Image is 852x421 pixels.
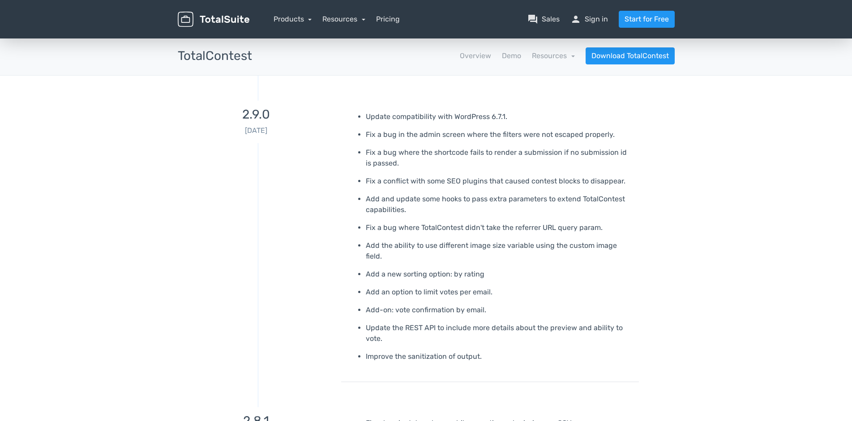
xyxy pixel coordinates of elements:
[366,111,632,122] p: Update compatibility with WordPress 6.7.1.
[178,12,249,27] img: TotalSuite for WordPress
[366,194,632,215] p: Add and update some hooks to pass extra parameters to extend TotalContest capabilities.
[366,305,632,315] p: Add-on: vote confirmation by email.
[366,323,632,344] p: Update the REST API to include more details about the preview and ability to vote.
[178,108,334,122] h3: 2.9.0
[527,14,560,25] a: question_answerSales
[366,269,632,280] p: Add a new sorting option: by rating
[570,14,581,25] span: person
[376,14,400,25] a: Pricing
[532,51,575,60] a: Resources
[178,125,334,136] p: [DATE]
[178,49,252,63] h3: TotalContest
[366,147,632,169] p: Fix a bug where the shortcode fails to render a submission if no submission id is passed.
[619,11,675,28] a: Start for Free
[366,222,632,233] p: Fix a bug where TotalContest didn't take the referrer URL query param.
[586,47,675,64] a: Download TotalContest
[366,287,632,298] p: Add an option to limit votes per email.
[527,14,538,25] span: question_answer
[366,176,632,187] p: Fix a conflict with some SEO plugins that caused contest blocks to disappear.
[322,15,365,23] a: Resources
[274,15,312,23] a: Products
[366,351,632,362] p: Improve the sanitization of output.
[460,51,491,61] a: Overview
[570,14,608,25] a: personSign in
[366,129,632,140] p: Fix a bug in the admin screen where the filters were not escaped properly.
[366,240,632,262] p: Add the ability to use different image size variable using the custom image field.
[502,51,521,61] a: Demo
